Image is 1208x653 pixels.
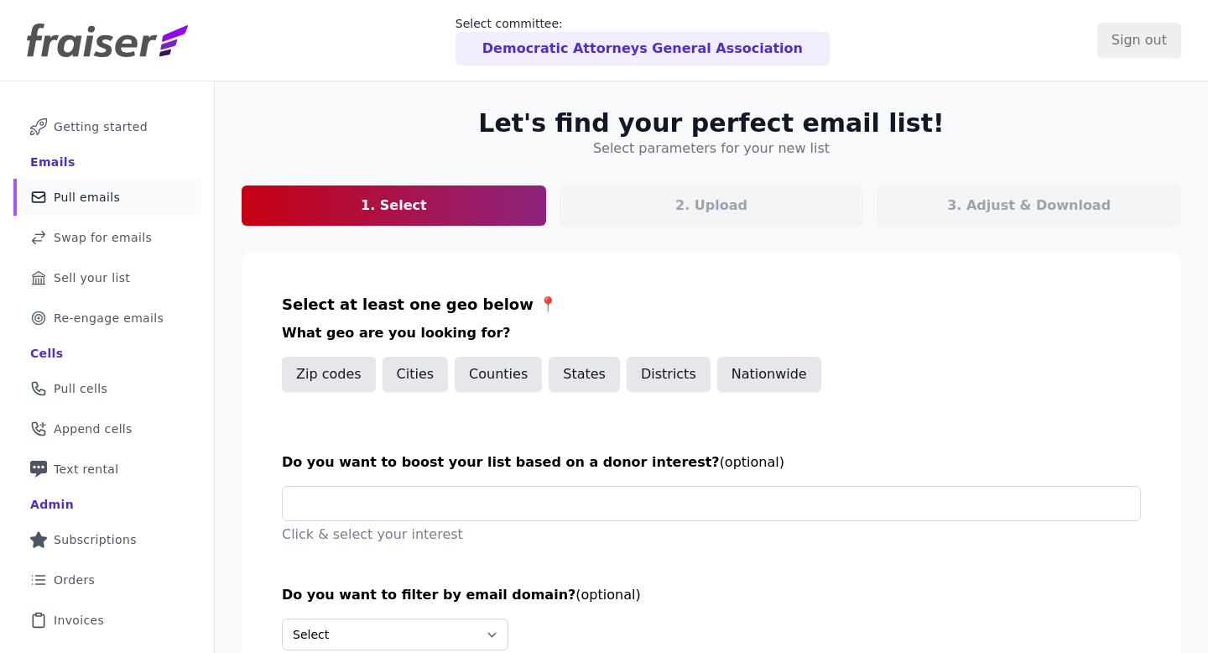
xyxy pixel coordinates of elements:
p: 3. Adjust & Download [947,196,1111,216]
img: Fraiser Logo [27,24,188,57]
button: Districts [627,357,711,392]
h4: Select parameters for your new list [593,138,830,159]
span: Do you want to filter by email domain? [282,587,575,603]
p: Click & select your interest [282,525,1141,545]
span: Sell your list [54,269,130,286]
span: Select at least one geo below 📍 [282,295,557,313]
div: Cells [30,345,63,362]
div: Emails [30,154,75,170]
a: Re-engage emails [13,300,200,337]
span: Getting started [54,118,148,135]
a: Pull emails [13,179,200,216]
span: Invoices [54,612,104,629]
a: 1. Select [242,185,546,226]
h3: What geo are you looking for? [282,323,1141,343]
button: Cities [383,357,449,392]
span: Orders [54,572,95,588]
button: Nationwide [717,357,821,392]
p: Select committee: [456,15,830,32]
div: Admin [30,496,74,513]
h2: Let's find your perfect email list! [478,108,944,138]
a: Text rental [13,451,200,488]
span: (optional) [575,587,640,603]
p: Democratic Attorneys General Association [482,39,803,59]
input: Sign out [1097,23,1181,58]
span: Subscriptions [54,531,137,548]
a: Invoices [13,602,200,639]
p: 2. Upload [675,196,747,216]
a: Swap for emails [13,219,200,256]
span: Text rental [54,461,119,478]
button: States [549,357,620,392]
span: Re-engage emails [54,310,164,326]
a: Select committee: Democratic Attorneys General Association [456,15,830,65]
a: Pull cells [13,370,200,407]
span: Pull cells [54,380,107,397]
button: Counties [455,357,542,392]
span: Append cells [54,421,133,437]
button: Zip codes [282,357,376,392]
a: Append cells [13,410,200,447]
span: Swap for emails [54,229,152,246]
p: 1. Select [361,196,427,216]
a: Sell your list [13,259,200,296]
a: Orders [13,562,200,598]
span: Do you want to boost your list based on a donor interest? [282,454,720,470]
a: Subscriptions [13,521,200,558]
span: (optional) [720,454,784,470]
a: Getting started [13,108,200,145]
span: Pull emails [54,189,120,206]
